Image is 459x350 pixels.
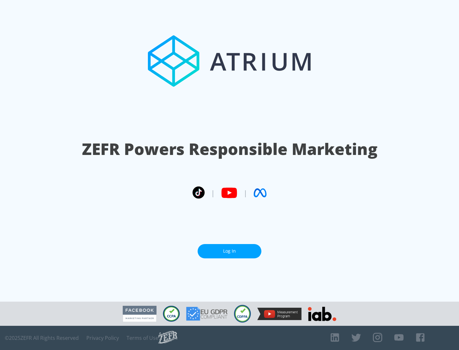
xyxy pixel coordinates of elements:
img: GDPR Compliant [186,307,228,321]
a: Privacy Policy [86,335,119,341]
img: YouTube Measurement Program [257,308,302,320]
span: | [211,188,215,198]
img: COPPA Compliant [234,305,251,323]
a: Log In [198,244,261,258]
span: © 2025 ZEFR All Rights Reserved [5,335,79,341]
span: | [244,188,247,198]
h1: ZEFR Powers Responsible Marketing [82,138,377,160]
img: CCPA Compliant [163,306,180,322]
a: Terms of Use [127,335,158,341]
img: Facebook Marketing Partner [123,306,157,322]
img: IAB [308,307,336,321]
